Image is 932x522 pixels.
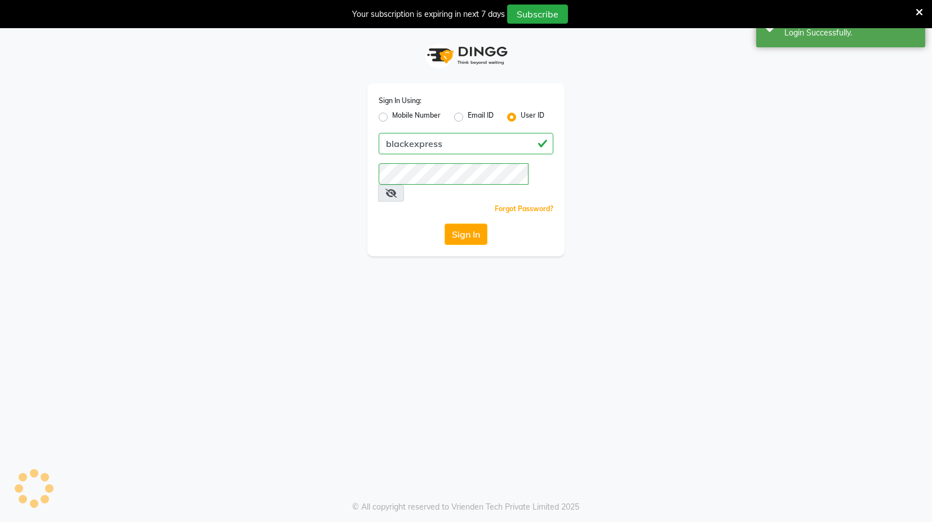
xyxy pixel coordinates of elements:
[445,224,487,245] button: Sign In
[468,110,494,124] label: Email ID
[379,163,529,185] input: Username
[495,204,553,213] a: Forgot Password?
[392,110,441,124] label: Mobile Number
[784,27,917,39] div: Login Successfully.
[379,96,421,106] label: Sign In Using:
[421,39,511,72] img: logo1.svg
[352,8,505,20] div: Your subscription is expiring in next 7 days
[521,110,544,124] label: User ID
[379,133,553,154] input: Username
[507,5,568,24] button: Subscribe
